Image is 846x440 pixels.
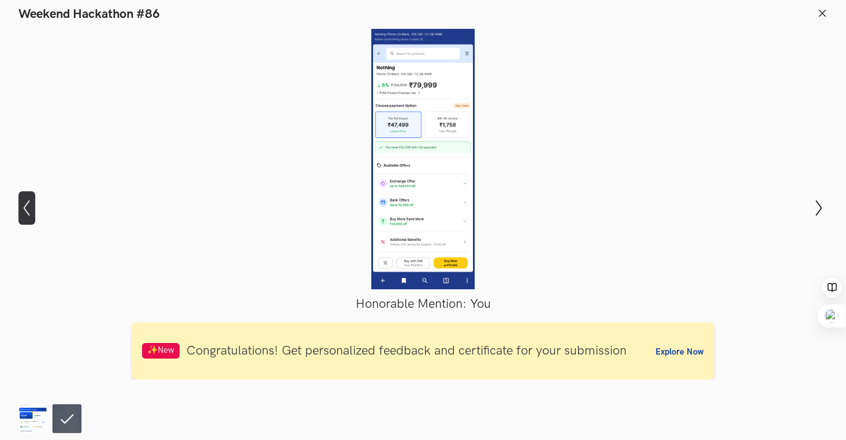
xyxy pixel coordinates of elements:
span: ✨New [142,343,180,359]
img: Flipkart-2.png [18,404,47,433]
span: Congratulations! Get personalized feedback and certificate for your submission [187,343,627,359]
h1: Weekend Hackathon #86 [18,7,160,22]
a: ✨New Congratulations! Get personalized feedback and certificate for your submissionExplore Now [132,322,714,379]
span: Explore Now [655,347,704,357]
span: Honorable Mention: You [356,296,491,312]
